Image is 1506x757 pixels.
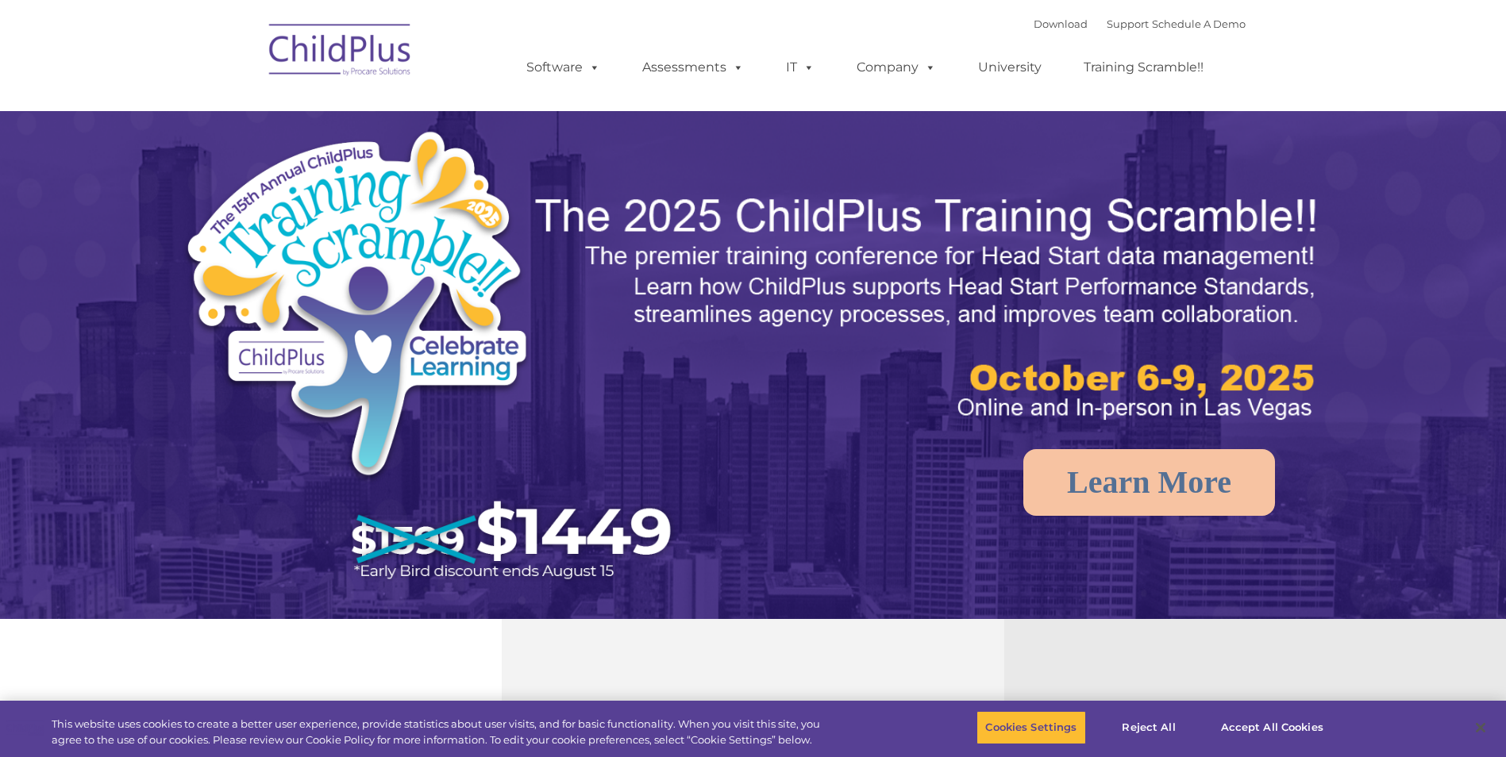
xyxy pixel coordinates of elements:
button: Cookies Settings [976,711,1085,744]
a: IT [770,52,830,83]
a: Assessments [626,52,760,83]
a: Company [841,52,952,83]
div: This website uses cookies to create a better user experience, provide statistics about user visit... [52,717,828,747]
a: Training Scramble!! [1068,52,1219,83]
a: Support [1107,17,1149,30]
button: Reject All [1100,711,1199,744]
span: Last name [221,105,269,117]
button: Close [1463,710,1498,745]
a: Download [1034,17,1088,30]
font: | [1034,17,1246,30]
span: Phone number [221,170,288,182]
a: Schedule A Demo [1152,17,1246,30]
a: Software [510,52,616,83]
img: ChildPlus by Procare Solutions [261,13,420,92]
a: University [962,52,1057,83]
button: Accept All Cookies [1212,711,1332,744]
a: Learn More [1023,449,1275,516]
